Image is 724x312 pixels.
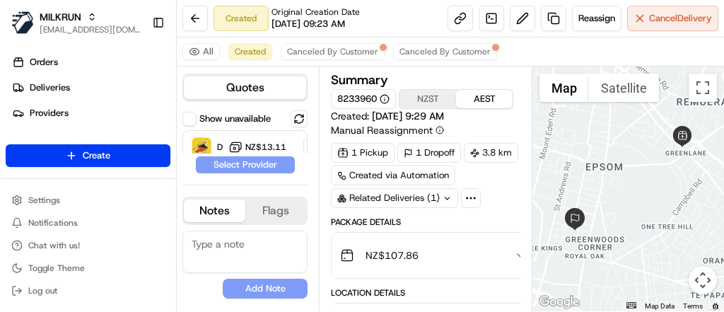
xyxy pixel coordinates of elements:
[6,144,170,167] button: Create
[331,287,535,299] div: Location Details
[627,6,718,31] button: CancelDelivery
[331,123,444,137] button: Manual Reassignment
[30,56,58,69] span: Orders
[332,233,535,278] button: NZ$107.86
[331,123,433,137] span: Manual Reassignment
[184,200,245,222] button: Notes
[192,138,211,156] img: DeliverEasy
[28,195,60,206] span: Settings
[6,190,170,210] button: Settings
[281,43,385,60] button: Canceled By Customer
[235,46,266,57] span: Created
[271,18,345,30] span: [DATE] 09:23 AM
[399,46,491,57] span: Canceled By Customer
[589,74,659,102] button: Show satellite imagery
[40,24,141,35] button: [EMAIL_ADDRESS][DOMAIN_NAME]
[464,143,518,163] div: 3.8 km
[372,110,444,122] span: [DATE] 9:29 AM
[366,248,419,262] span: NZ$107.86
[6,213,170,233] button: Notifications
[245,200,307,222] button: Flags
[331,216,535,228] div: Package Details
[337,93,390,105] button: 8233960
[331,109,444,123] span: Created:
[184,76,306,99] button: Quotes
[245,141,286,153] span: NZ$13.11
[271,6,360,18] span: Original Creation Date
[217,141,223,153] span: DeliverEasy
[303,138,349,156] div: Expired
[30,81,70,94] span: Deliveries
[331,74,388,86] h3: Summary
[30,107,69,120] span: Providers
[6,258,170,278] button: Toggle Theme
[536,293,583,311] a: Open this area in Google Maps (opens a new window)
[331,143,395,163] div: 1 Pickup
[689,74,717,102] button: Toggle fullscreen view
[456,90,513,108] button: AEST
[6,51,176,74] a: Orders
[40,10,81,24] button: MILKRUN
[287,46,378,57] span: Canceled By Customer
[683,302,703,310] a: Terms
[539,74,589,102] button: Show street map
[331,188,458,208] div: Related Deliveries (1)
[83,149,110,162] span: Create
[578,12,615,25] span: Reassign
[6,6,146,40] button: MILKRUNMILKRUN[EMAIL_ADDRESS][DOMAIN_NAME]
[572,6,621,31] button: Reassign
[689,266,717,294] button: Map camera controls
[228,43,272,60] button: Created
[228,140,286,154] button: NZ$13.11
[711,302,720,311] a: Report errors in the road map or imagery to Google
[397,143,461,163] div: 1 Dropoff
[536,293,583,311] img: Google
[28,285,57,296] span: Log out
[399,90,456,108] button: NZST
[11,11,34,34] img: MILKRUN
[645,301,675,311] button: Map Data
[331,166,455,185] a: Created via Automation
[30,132,62,145] span: Nash AI
[28,217,78,229] span: Notifications
[199,112,271,125] label: Show unavailable
[649,12,712,25] span: Cancel Delivery
[6,281,170,301] button: Log out
[6,76,176,99] a: Deliveries
[626,302,636,308] button: Keyboard shortcuts
[182,43,220,60] button: All
[393,43,497,60] button: Canceled By Customer
[6,127,176,150] a: Nash AI
[6,102,176,125] a: Providers
[6,236,170,255] button: Chat with us!
[28,262,85,274] span: Toggle Theme
[28,240,80,251] span: Chat with us!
